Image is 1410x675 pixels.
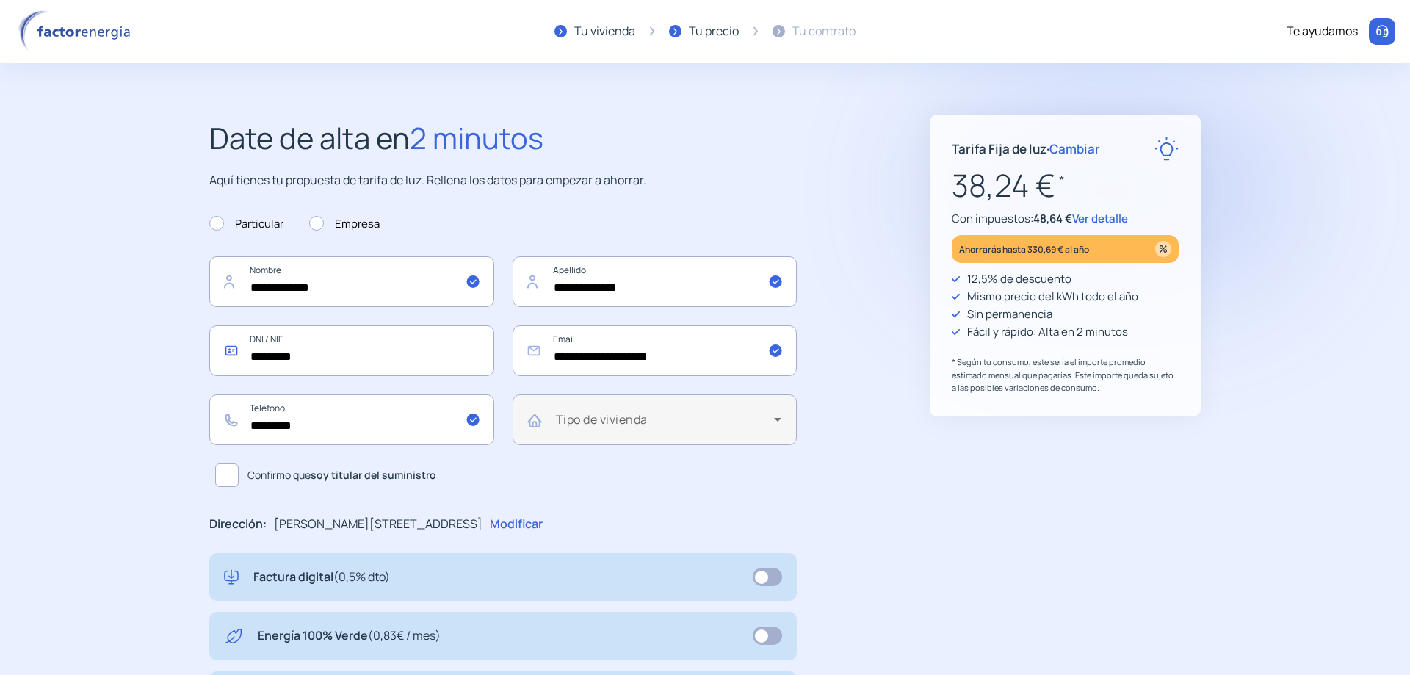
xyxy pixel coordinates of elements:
[209,515,267,534] p: Dirección:
[224,568,239,587] img: digital-invoice.svg
[253,568,390,587] p: Factura digital
[967,270,1071,288] p: 12,5% de descuento
[490,515,543,534] p: Modificar
[967,323,1128,341] p: Fácil y rápido: Alta en 2 minutos
[1072,211,1128,226] span: Ver detalle
[1033,211,1072,226] span: 48,64 €
[1154,137,1179,161] img: rate-E.svg
[1287,22,1358,41] div: Te ayudamos
[15,10,140,53] img: logo factor
[574,22,635,41] div: Tu vivienda
[247,467,436,483] span: Confirmo que
[967,288,1138,306] p: Mismo precio del kWh todo el año
[556,411,648,427] mat-label: Tipo de vivienda
[967,306,1052,323] p: Sin permanencia
[959,241,1089,258] p: Ahorrarás hasta 330,69 € al año
[689,22,739,41] div: Tu precio
[1155,241,1171,257] img: percentage_icon.svg
[952,210,1179,228] p: Con impuestos:
[333,568,390,585] span: (0,5% dto)
[224,627,243,646] img: energy-green.svg
[309,215,380,233] label: Empresa
[952,355,1179,394] p: * Según tu consumo, este sería el importe promedio estimado mensual que pagarías. Este importe qu...
[311,468,436,482] b: soy titular del suministro
[209,115,797,162] h2: Date de alta en
[792,22,856,41] div: Tu contrato
[1375,24,1389,39] img: llamar
[368,627,441,643] span: (0,83€ / mes)
[258,627,441,646] p: Energía 100% Verde
[952,161,1179,210] p: 38,24 €
[209,171,797,190] p: Aquí tienes tu propuesta de tarifa de luz. Rellena los datos para empezar a ahorrar.
[410,118,543,158] span: 2 minutos
[209,215,283,233] label: Particular
[274,515,482,534] p: [PERSON_NAME][STREET_ADDRESS]
[1049,140,1100,157] span: Cambiar
[952,139,1100,159] p: Tarifa Fija de luz ·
